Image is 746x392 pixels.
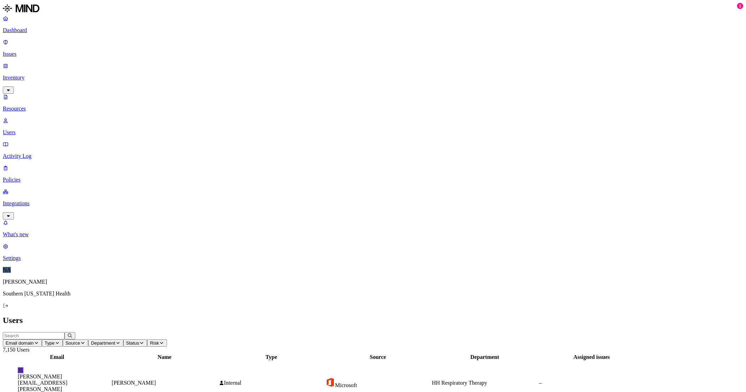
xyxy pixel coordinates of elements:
[3,220,743,238] a: What's new
[112,380,217,386] div: [PERSON_NAME]
[3,129,743,136] p: Users
[3,153,743,159] p: Activity Log
[3,165,743,183] a: Policies
[91,340,115,346] span: Department
[737,3,743,9] div: 1
[3,200,743,207] p: Integrations
[3,243,743,261] a: Settings
[3,177,743,183] p: Policies
[335,382,357,388] span: Microsoft
[3,189,743,218] a: Integrations
[3,231,743,238] p: What's new
[126,340,139,346] span: Status
[3,347,29,353] span: 7,150 Users
[66,340,80,346] span: Source
[3,63,743,93] a: Inventory
[3,3,743,15] a: MIND
[224,380,242,386] span: Internal
[3,316,743,325] h2: Users
[325,377,335,387] img: office-365.svg
[3,117,743,136] a: Users
[45,340,55,346] span: Type
[3,39,743,57] a: Issues
[3,255,743,261] p: Settings
[539,354,644,360] div: Assigned issues
[3,94,743,112] a: Resources
[3,141,743,159] a: Activity Log
[18,367,23,373] span: JE
[3,75,743,81] p: Inventory
[3,106,743,112] p: Resources
[3,332,64,339] input: Search
[3,3,39,14] img: MIND
[432,380,538,386] div: HH Respiratory Therapy
[150,340,159,346] span: Risk
[3,267,11,273] span: NA
[4,354,110,360] div: Email
[539,380,542,386] span: –
[3,291,743,297] p: Southern [US_STATE] Health
[112,354,217,360] div: Name
[6,340,34,346] span: Email domain
[432,354,538,360] div: Department
[219,354,324,360] div: Type
[3,15,743,33] a: Dashboard
[3,27,743,33] p: Dashboard
[3,51,743,57] p: Issues
[325,354,431,360] div: Source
